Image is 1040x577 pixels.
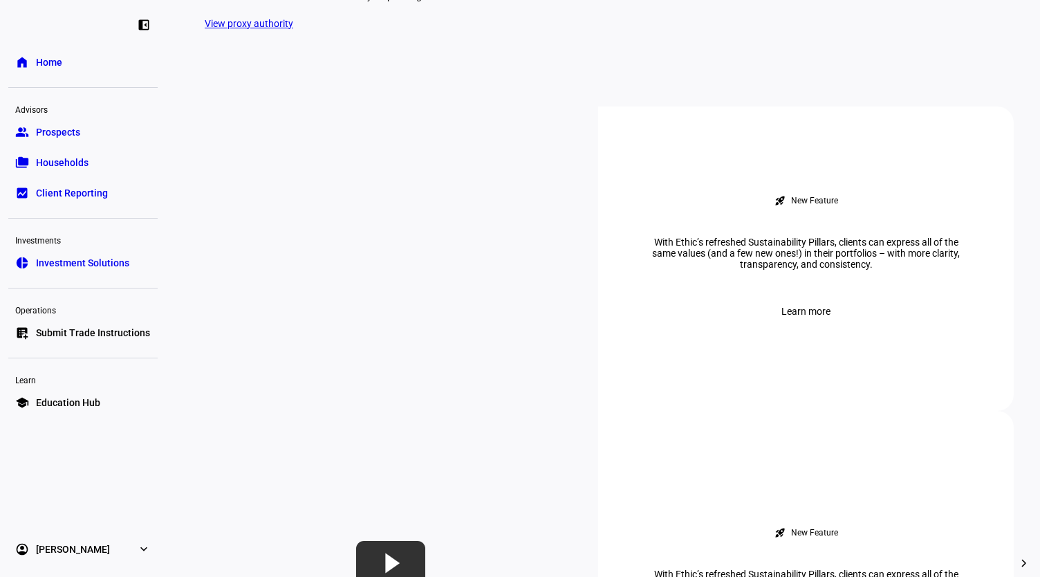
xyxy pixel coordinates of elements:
a: folder_copyHouseholds [8,149,158,176]
div: New Feature [791,195,838,206]
a: View proxy authority [205,18,293,29]
span: Client Reporting [36,186,108,200]
div: Operations [8,300,158,319]
mat-icon: chevron_right [1016,555,1032,571]
button: Learn more [765,297,847,325]
eth-mat-symbol: folder_copy [15,156,29,170]
eth-mat-symbol: bid_landscape [15,186,29,200]
eth-mat-symbol: expand_more [137,542,151,556]
a: bid_landscapeClient Reporting [8,179,158,207]
eth-mat-symbol: list_alt_add [15,326,29,340]
span: [PERSON_NAME] [36,542,110,556]
a: homeHome [8,48,158,76]
mat-icon: rocket_launch [774,195,786,206]
span: Investment Solutions [36,256,129,270]
div: Investments [8,230,158,249]
div: Advisors [8,99,158,118]
mat-icon: rocket_launch [774,527,786,538]
eth-mat-symbol: account_circle [15,542,29,556]
eth-mat-symbol: home [15,55,29,69]
div: New Feature [791,527,838,538]
eth-mat-symbol: left_panel_close [137,18,151,32]
div: Learn [8,369,158,389]
span: Home [36,55,62,69]
a: groupProspects [8,118,158,146]
span: Households [36,156,89,170]
span: Learn more [781,297,830,325]
span: Prospects [36,125,80,139]
a: pie_chartInvestment Solutions [8,249,158,277]
eth-mat-symbol: group [15,125,29,139]
span: Submit Trade Instructions [36,326,150,340]
span: Education Hub [36,396,100,410]
div: With Ethic’s refreshed Sustainability Pillars, clients can express all of the same values (and a ... [633,237,979,270]
eth-mat-symbol: school [15,396,29,410]
eth-mat-symbol: pie_chart [15,256,29,270]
